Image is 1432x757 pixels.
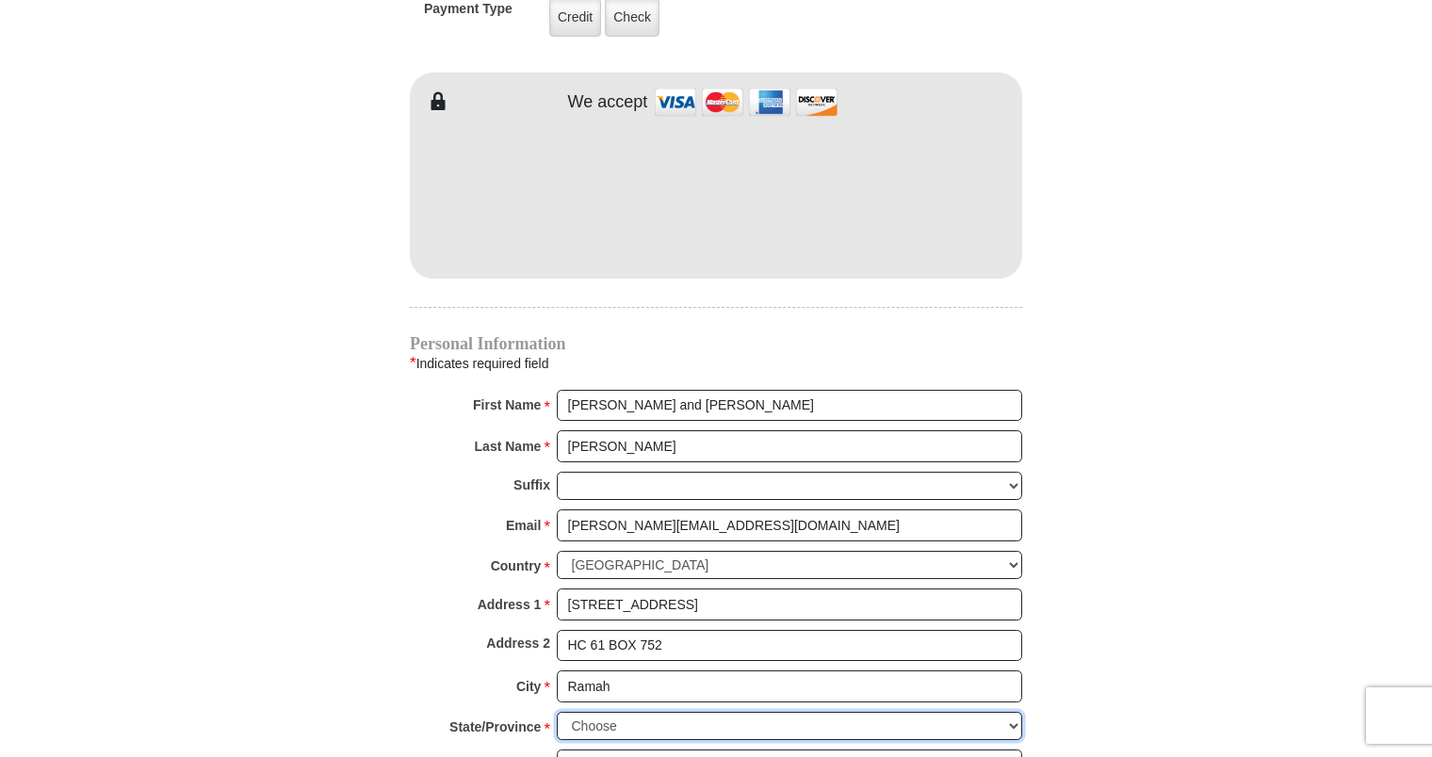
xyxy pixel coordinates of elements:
[410,336,1022,351] h4: Personal Information
[478,591,542,618] strong: Address 1
[506,512,541,539] strong: Email
[449,714,541,740] strong: State/Province
[513,472,550,498] strong: Suffix
[491,553,542,579] strong: Country
[516,673,541,700] strong: City
[424,1,513,26] h5: Payment Type
[486,630,550,656] strong: Address 2
[475,433,542,459] strong: Last Name
[473,392,541,418] strong: First Name
[568,92,648,113] h4: We accept
[410,351,1022,376] div: Indicates required field
[652,82,840,122] img: credit cards accepted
